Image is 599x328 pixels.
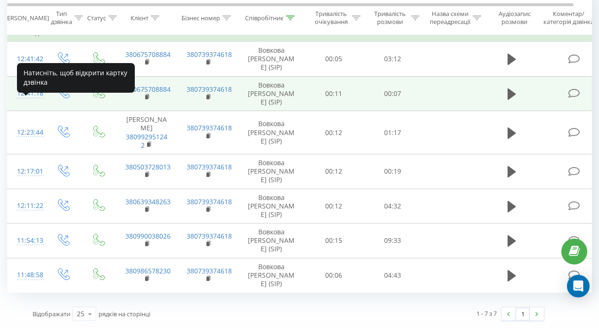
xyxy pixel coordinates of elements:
[363,189,422,224] td: 04:32
[126,132,167,150] a: 380992951242
[17,197,36,215] div: 12:11:22
[187,162,232,171] a: 380739374618
[98,310,150,318] span: рядків на сторінці
[187,85,232,94] a: 380739374618
[238,42,304,77] td: Вовкова [PERSON_NAME] (SIP)
[304,189,363,224] td: 00:12
[567,275,590,297] div: Open Intercom Messenger
[371,10,409,26] div: Тривалість розмови
[17,266,36,284] div: 11:48:58
[187,197,232,206] a: 380739374618
[304,154,363,189] td: 00:12
[238,224,304,258] td: Вовкова [PERSON_NAME] (SIP)
[77,309,84,319] div: 25
[238,258,304,293] td: Вовкова [PERSON_NAME] (SIP)
[363,42,422,77] td: 03:12
[245,14,284,22] div: Співробітник
[476,309,497,318] div: 1 - 7 з 7
[116,111,177,154] td: [PERSON_NAME]
[33,310,70,318] span: Відображати
[430,10,470,26] div: Назва схеми переадресації
[363,111,422,154] td: 01:17
[363,258,422,293] td: 04:43
[363,76,422,111] td: 00:07
[17,162,36,181] div: 12:17:01
[238,111,304,154] td: Вовкова [PERSON_NAME] (SIP)
[51,10,72,26] div: Тип дзвінка
[492,10,537,26] div: Аудіозапис розмови
[187,266,232,275] a: 380739374618
[312,10,350,26] div: Тривалість очікування
[187,50,232,59] a: 380739374618
[17,63,135,93] div: Натисніть, щоб відкрити картку дзвінка
[238,189,304,224] td: Вовкова [PERSON_NAME] (SIP)
[304,224,363,258] td: 00:15
[304,111,363,154] td: 00:12
[304,42,363,77] td: 00:05
[516,307,530,320] a: 1
[87,14,106,22] div: Статус
[125,232,171,240] a: 380990038026
[304,76,363,111] td: 00:11
[131,14,148,22] div: Клієнт
[17,50,36,68] div: 12:41:42
[1,14,49,22] div: [PERSON_NAME]
[187,232,232,240] a: 380739374618
[363,154,422,189] td: 00:19
[181,14,220,22] div: Бізнес номер
[17,123,36,142] div: 12:23:44
[238,154,304,189] td: Вовкова [PERSON_NAME] (SIP)
[238,76,304,111] td: Вовкова [PERSON_NAME] (SIP)
[125,266,171,275] a: 380986578230
[304,258,363,293] td: 00:06
[17,232,36,250] div: 11:54:13
[125,85,171,94] a: 380675708884
[125,162,171,171] a: 380503728013
[363,224,422,258] td: 09:33
[125,197,171,206] a: 380639348263
[541,10,596,26] div: Коментар/категорія дзвінка
[125,50,171,59] a: 380675708884
[187,123,232,132] a: 380739374618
